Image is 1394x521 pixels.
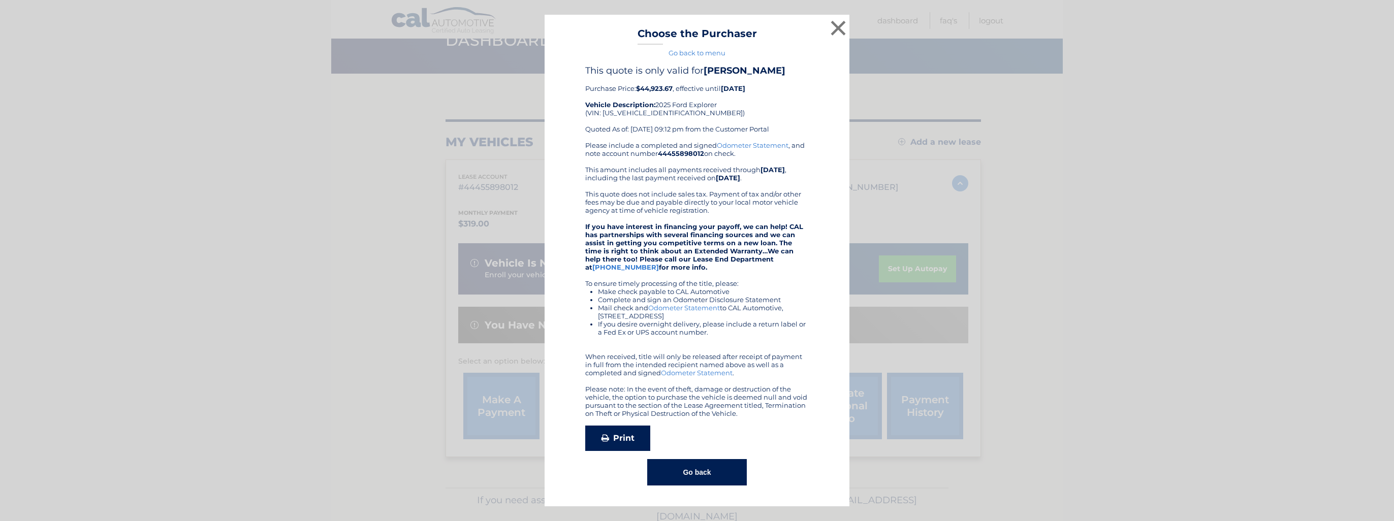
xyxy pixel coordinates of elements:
[598,296,809,304] li: Complete and sign an Odometer Disclosure Statement
[721,84,745,92] b: [DATE]
[636,84,673,92] b: $44,923.67
[585,65,809,76] h4: This quote is only valid for
[592,263,659,271] a: [PHONE_NUMBER]
[585,222,803,271] strong: If you have interest in financing your payoff, we can help! CAL has partnerships with several fin...
[585,141,809,417] div: Please include a completed and signed , and note account number on check. This amount includes al...
[638,27,757,45] h3: Choose the Purchaser
[598,320,809,336] li: If you desire overnight delivery, please include a return label or a Fed Ex or UPS account number.
[598,304,809,320] li: Mail check and to CAL Automotive, [STREET_ADDRESS]
[598,287,809,296] li: Make check payable to CAL Automotive
[647,459,746,485] button: Go back
[585,426,650,451] a: Print
[661,369,733,377] a: Odometer Statement
[585,65,809,141] div: Purchase Price: , effective until 2025 Ford Explorer (VIN: [US_VEHICLE_IDENTIFICATION_NUMBER]) Qu...
[648,304,720,312] a: Odometer Statement
[669,49,725,57] a: Go back to menu
[716,174,740,182] b: [DATE]
[717,141,788,149] a: Odometer Statement
[704,65,785,76] b: [PERSON_NAME]
[658,149,704,157] b: 44455898012
[585,101,655,109] strong: Vehicle Description:
[761,166,785,174] b: [DATE]
[828,18,848,38] button: ×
